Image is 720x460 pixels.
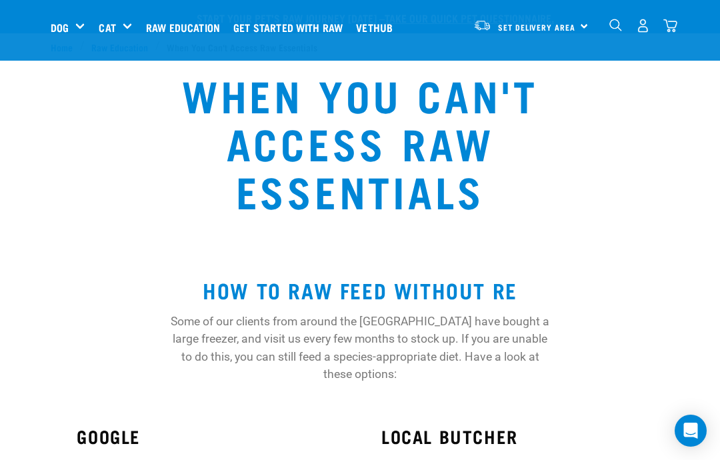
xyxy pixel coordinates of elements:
[353,1,403,54] a: Vethub
[381,426,643,447] h3: LOCAL BUTCHER
[51,19,69,35] a: Dog
[498,25,575,29] span: Set Delivery Area
[171,278,549,302] h2: HOW TO RAW FEED WITHOUT RE
[636,19,650,33] img: user.png
[675,415,707,447] div: Open Intercom Messenger
[144,70,576,214] h1: When You Can't Access Raw Essentials
[609,19,622,31] img: home-icon-1@2x.png
[473,19,491,31] img: van-moving.png
[143,1,230,54] a: Raw Education
[230,1,353,54] a: Get started with Raw
[171,313,549,383] p: Some of our clients from around the [GEOGRAPHIC_DATA] have bought a large freezer, and visit us e...
[99,19,115,35] a: Cat
[663,19,677,33] img: home-icon@2x.png
[77,426,339,447] h3: GOOGLE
